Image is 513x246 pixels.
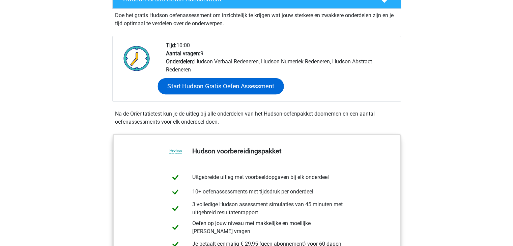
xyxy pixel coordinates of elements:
img: Klok [120,41,154,75]
b: Aantal vragen: [166,50,200,57]
div: Doe het gratis Hudson oefenassessment om inzichtelijk te krijgen wat jouw sterkere en zwakkere on... [112,9,401,28]
a: Start Hudson Gratis Oefen Assessment [158,78,284,94]
b: Onderdelen: [166,58,194,65]
b: Tijd: [166,42,176,49]
div: 10:00 9 Hudson Verbaal Redeneren, Hudson Numeriek Redeneren, Hudson Abstract Redeneren [161,41,400,101]
div: Na de Oriëntatietest kun je de uitleg bij alle onderdelen van het Hudson-oefenpakket doornemen en... [112,110,401,126]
